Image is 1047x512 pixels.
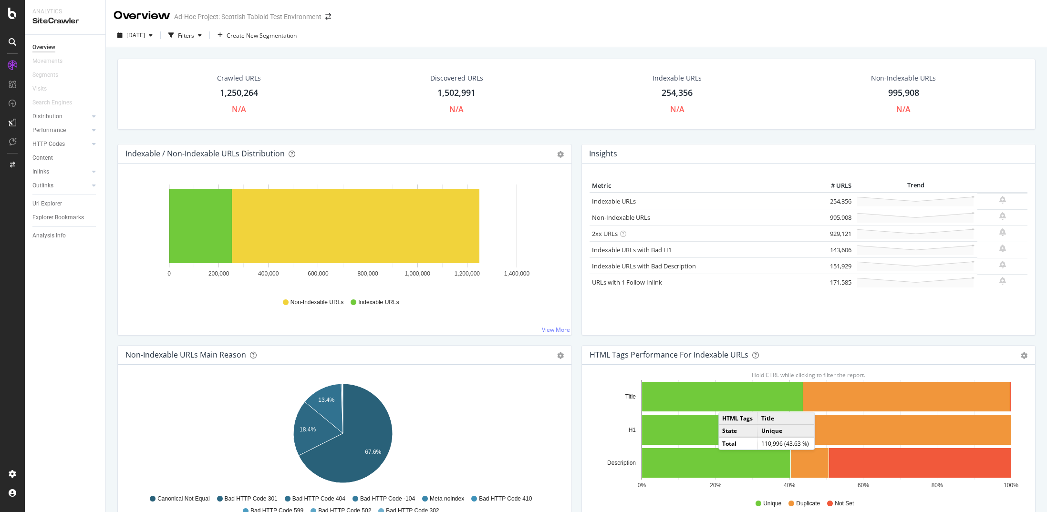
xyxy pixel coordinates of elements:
[32,167,89,177] a: Inlinks
[931,482,943,489] text: 80%
[165,28,206,43] button: Filters
[835,500,854,508] span: Not Set
[437,87,476,99] div: 1,502,991
[358,298,399,307] span: Indexable URLs
[290,298,343,307] span: Non-Indexable URLs
[32,231,66,241] div: Analysis Info
[557,352,564,359] div: gear
[592,197,636,205] a: Indexable URLs
[719,412,757,425] td: HTML Tags
[607,460,635,466] text: Description
[32,213,99,223] a: Explorer Bookmarks
[757,437,814,450] td: 110,996 (43.63 %)
[628,427,636,433] text: H1
[592,262,696,270] a: Indexable URLs with Bad Description
[232,104,246,115] div: N/A
[719,437,757,450] td: Total
[1004,482,1018,489] text: 100%
[662,87,693,99] div: 254,356
[592,213,650,222] a: Non-Indexable URLs
[542,326,570,334] a: View More
[32,8,98,16] div: Analytics
[625,393,636,400] text: Title
[32,56,72,66] a: Movements
[590,380,1025,491] svg: A chart.
[32,84,56,94] a: Visits
[592,229,618,238] a: 2xx URLs
[125,149,285,158] div: Indexable / Non-Indexable URLs Distribution
[32,231,99,241] a: Analysis Info
[653,73,702,83] div: Indexable URLs
[710,482,721,489] text: 20%
[1021,352,1027,359] div: gear
[589,147,617,160] h4: Insights
[308,270,329,277] text: 600,000
[1015,480,1037,502] iframe: Intercom live chat
[816,209,854,225] td: 995,908
[227,31,297,40] span: Create New Segmentation
[592,278,662,287] a: URLs with 1 Follow Inlink
[857,482,869,489] text: 60%
[357,270,378,277] text: 800,000
[32,139,89,149] a: HTTP Codes
[405,270,431,277] text: 1,000,000
[225,495,278,503] span: Bad HTTP Code 301
[854,179,977,193] th: Trend
[999,212,1006,220] div: bell-plus
[32,181,89,191] a: Outlinks
[816,225,854,242] td: 929,121
[300,426,316,433] text: 18.4%
[430,495,464,503] span: Meta noindex
[888,87,919,99] div: 995,908
[637,482,646,489] text: 0%
[32,70,58,80] div: Segments
[557,151,564,158] div: gear
[32,98,72,108] div: Search Engines
[365,449,381,455] text: 67.6%
[125,179,560,289] svg: A chart.
[816,258,854,274] td: 151,929
[217,73,261,83] div: Crawled URLs
[114,8,170,24] div: Overview
[449,104,464,115] div: N/A
[784,482,795,489] text: 40%
[220,87,258,99] div: 1,250,264
[167,270,171,277] text: 0
[32,153,53,163] div: Content
[816,274,854,290] td: 171,585
[214,28,301,43] button: Create New Segmentation
[32,42,55,52] div: Overview
[178,31,194,40] div: Filters
[360,495,415,503] span: Bad HTTP Code -104
[258,270,279,277] text: 400,000
[816,193,854,209] td: 254,356
[157,495,209,503] span: Canonical Not Equal
[125,350,246,359] div: Non-Indexable URLs Main Reason
[504,270,530,277] text: 1,400,000
[32,112,89,122] a: Distribution
[757,412,814,425] td: Title
[32,70,68,80] a: Segments
[796,500,820,508] span: Duplicate
[999,245,1006,252] div: bell-plus
[999,228,1006,236] div: bell-plus
[174,12,321,21] div: Ad-Hoc Project: Scottish Tabloid Test Environment
[757,424,814,437] td: Unique
[126,31,145,39] span: 2025 Aug. 8th
[590,350,748,359] div: HTML Tags Performance for Indexable URLs
[590,179,816,193] th: Metric
[32,181,53,191] div: Outlinks
[999,196,1006,204] div: bell-plus
[125,380,560,491] svg: A chart.
[208,270,229,277] text: 200,000
[896,104,911,115] div: N/A
[32,112,62,122] div: Distribution
[719,424,757,437] td: State
[32,16,98,27] div: SiteCrawler
[32,125,66,135] div: Performance
[32,153,99,163] a: Content
[32,167,49,177] div: Inlinks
